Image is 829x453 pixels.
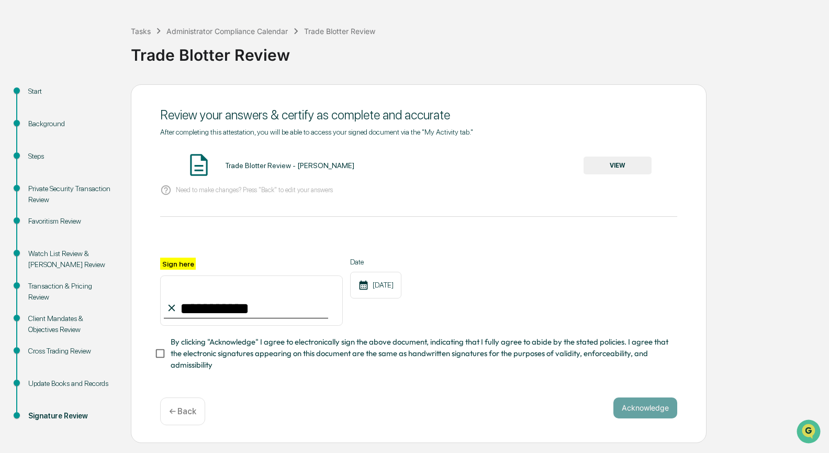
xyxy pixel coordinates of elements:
[104,178,127,185] span: Pylon
[72,128,134,147] a: 🗄️Attestations
[10,80,29,99] img: 1746055101610-c473b297-6a78-478c-a979-82029cc54cd1
[171,336,669,371] span: By clicking "Acknowledge" I agree to electronically sign the above document, indicating that I fu...
[28,281,114,303] div: Transaction & Pricing Review
[28,86,114,97] div: Start
[160,258,196,270] label: Sign here
[28,313,114,335] div: Client Mandates & Objectives Review
[160,107,677,123] div: Review your answers & certify as complete and accurate
[21,132,68,142] span: Preclearance
[796,418,824,447] iframe: Open customer support
[28,183,114,205] div: Private Security Transaction Review
[131,27,151,36] div: Tasks
[131,37,824,64] div: Trade Blotter Review
[169,406,196,416] p: ← Back
[21,152,66,162] span: Data Lookup
[28,118,114,129] div: Background
[350,272,401,299] div: [DATE]
[613,397,677,418] button: Acknowledge
[584,157,652,174] button: VIEW
[28,411,114,422] div: Signature Review
[28,346,114,357] div: Cross Trading Review
[74,177,127,185] a: Powered byPylon
[186,152,212,178] img: Document Icon
[176,186,333,194] p: Need to make changes? Press "Back" to edit your answers
[36,91,132,99] div: We're available if you need us!
[304,27,375,36] div: Trade Blotter Review
[6,128,72,147] a: 🖐️Preclearance
[28,216,114,227] div: Favoritism Review
[36,80,172,91] div: Start new chat
[225,161,354,170] div: Trade Blotter Review - [PERSON_NAME]
[28,378,114,389] div: Update Books and Records
[160,128,473,136] span: After completing this attestation, you will be able to access your signed document via the "My Ac...
[178,83,191,96] button: Start new chat
[10,133,19,141] div: 🖐️
[10,22,191,39] p: How can we help?
[166,27,288,36] div: Administrator Compliance Calendar
[76,133,84,141] div: 🗄️
[28,248,114,270] div: Watch List Review & [PERSON_NAME] Review
[86,132,130,142] span: Attestations
[28,151,114,162] div: Steps
[6,148,70,167] a: 🔎Data Lookup
[350,258,401,266] label: Date
[10,153,19,161] div: 🔎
